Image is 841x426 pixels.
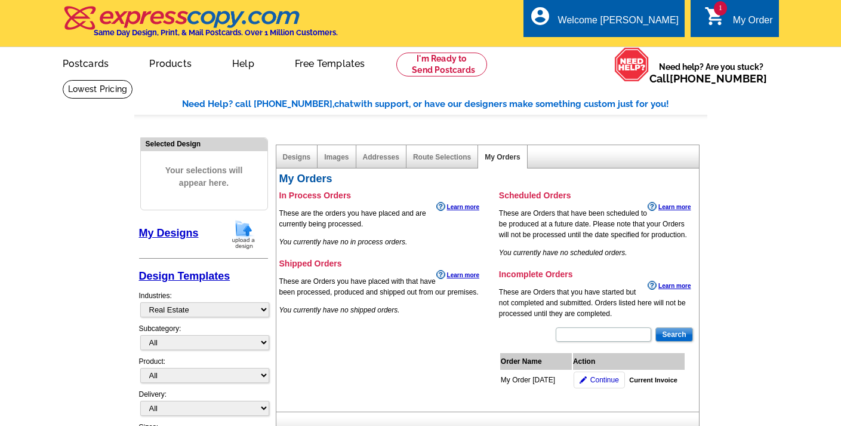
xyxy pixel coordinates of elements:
[499,249,627,257] em: You currently have no scheduled orders.
[499,190,694,201] h3: Scheduled Orders
[670,72,767,85] a: [PHONE_NUMBER]
[500,353,572,370] th: Order Name
[213,48,273,76] a: Help
[279,306,400,314] em: You currently have no shipped orders.
[501,375,566,385] div: My Order [DATE]
[499,287,694,319] p: These are Orders that you have started but not completed and submitted. Orders listed here will n...
[276,48,384,76] a: Free Templates
[139,323,268,356] div: Subcategory:
[733,15,773,32] div: My Order
[141,138,267,149] div: Selected Design
[139,356,268,389] div: Product:
[558,15,679,32] div: Welcome [PERSON_NAME]
[704,5,726,27] i: shopping_cart
[499,269,694,280] h3: Incomplete Orders
[334,99,353,109] span: chat
[279,276,483,298] p: These are Orders you have placed with that have been processed, produced and shipped out from our...
[324,153,349,161] a: Images
[182,97,707,111] div: Need Help? call [PHONE_NUMBER], with support, or have our designers make something custom just fo...
[649,61,773,85] span: Need help? Are you stuck?
[649,72,767,85] span: Call
[283,153,311,161] a: Designs
[150,152,258,201] span: Your selections will appear here.
[574,372,625,388] a: Continue
[436,202,479,212] a: Learn more
[580,376,587,384] img: pencil-icon.gif
[139,227,199,239] a: My Designs
[485,153,520,161] a: My Orders
[413,153,471,161] a: Route Selections
[614,47,649,82] img: help
[279,173,694,186] h2: My Orders
[363,153,399,161] a: Addresses
[704,13,773,28] a: 1 shopping_cart My Order
[279,258,483,269] h3: Shipped Orders
[590,375,619,385] span: Continue
[499,208,694,240] p: These are Orders that have been scheduled to be produced at a future date. Please note that your ...
[130,48,211,76] a: Products
[602,148,841,426] iframe: LiveChat chat widget
[63,14,338,37] a: Same Day Design, Print, & Mail Postcards. Over 1 Million Customers.
[228,219,259,250] img: upload-design
[279,238,408,246] em: You currently have no in process orders.
[139,270,230,282] a: Design Templates
[714,1,727,16] span: 1
[44,48,128,76] a: Postcards
[279,190,483,201] h3: In Process Orders
[436,270,479,280] a: Learn more
[139,389,268,422] div: Delivery:
[573,353,685,370] th: Action
[279,208,483,229] p: These are the orders you have placed and are currently being processed.
[94,28,338,37] h4: Same Day Design, Print, & Mail Postcards. Over 1 Million Customers.
[139,284,268,323] div: Industries:
[529,5,551,27] i: account_circle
